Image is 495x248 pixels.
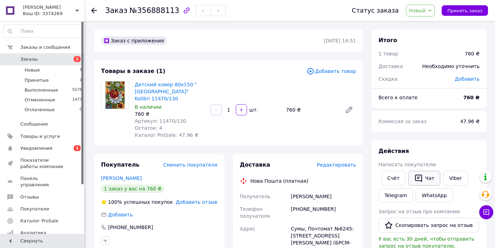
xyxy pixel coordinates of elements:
div: 1 заказ у вас на 760 ₴ [101,185,164,193]
span: Уведомления [20,145,52,152]
span: Принятые [25,77,49,83]
span: Написать покупателю [379,162,436,167]
input: Поиск [4,25,82,38]
span: В наличии [135,104,161,110]
button: Cчёт [381,171,406,186]
span: Добавить [455,76,480,82]
div: Нова Пошта (платная) [249,177,310,185]
div: Заказ с приложения [101,36,167,45]
span: Покупатель [101,161,139,168]
a: [PERSON_NAME] [101,175,142,181]
a: WhatsApp [416,188,453,202]
span: Доставка [379,63,403,69]
a: Детский ковер 80х150 "[GEOGRAPHIC_DATA]" Kolibri 11470/130 [135,82,197,101]
span: 1 товар [379,51,398,56]
time: [DATE] 14:51 [324,38,356,43]
span: Покупатели [20,206,49,212]
span: 1 [80,77,82,83]
div: [PHONE_NUMBER] [107,224,154,231]
div: 760 ₴ [465,50,480,57]
span: 1477 [72,97,82,103]
div: шт. [248,106,259,113]
span: Принять заказ [447,8,482,13]
span: Итого [379,37,397,43]
button: Чат с покупателем [479,205,493,219]
span: Всего к оплате [379,95,417,100]
div: Необходимо уточнить [418,59,484,74]
span: Заказы и сообщения [20,44,70,51]
span: Остаток: 4 [135,125,162,131]
span: 1 [74,145,81,151]
div: успешных покупок [101,199,173,206]
span: Адрес [240,226,255,232]
button: Скопировать запрос на отзыв [379,218,479,233]
span: 1 [80,67,82,73]
span: Хата Паласа [23,4,75,11]
span: Доставка [240,161,270,168]
div: Статус заказа [352,7,399,14]
span: 1 [74,56,81,62]
span: Сообщения [20,121,48,127]
span: Добавить товар [307,67,356,75]
span: Телефон получателя [240,206,270,219]
span: Каталог ProSale [20,218,58,224]
span: Новые [25,67,40,73]
span: №356888113 [129,6,179,15]
div: 760 ₴ [283,105,339,115]
span: Добавить отзыв [176,199,217,205]
span: Аналитика [20,230,46,236]
span: Отмененные [25,97,55,103]
span: Панель управления [20,175,65,188]
button: Чат [408,171,440,186]
span: Заказ [105,6,127,15]
span: Артикул: 11470/130 [135,118,186,124]
span: Заказы [20,56,38,62]
a: Viber [443,171,468,186]
button: Принять заказ [442,5,488,16]
img: Детский ковер 80х150 "Божья коровка" Kolibri 11470/130 [101,81,129,109]
span: Товары в заказе (1) [101,68,165,74]
span: Отзывы [20,194,39,200]
span: 5578 [72,87,82,93]
span: Показатели работы компании [20,157,65,170]
span: Запрос на отзыв про компанию [379,209,460,214]
div: 760 ₴ [135,110,205,118]
span: Товары и услуги [20,133,60,140]
b: 760 ₴ [463,95,480,100]
span: Новый [409,8,426,13]
div: [PERSON_NAME] [289,190,357,203]
span: Комиссия за заказ [379,119,427,124]
a: Редактировать [342,103,356,117]
span: Получатель [240,194,270,199]
span: 0 [80,107,82,113]
div: Вернуться назад [91,7,97,14]
span: 47.96 ₴ [460,119,480,124]
div: Ваш ID: 3374269 [23,11,84,17]
span: Скидка [379,76,397,82]
span: Сменить покупателя [163,162,217,168]
div: [PHONE_NUMBER] [289,203,357,222]
span: Действия [379,148,409,154]
span: Редактировать [317,162,356,168]
a: Telegram [379,188,413,202]
span: Каталог ProSale: 47.96 ₴ [135,132,198,138]
span: Оплаченные [25,107,55,113]
span: 100% [108,199,122,205]
span: Добавить [108,212,133,217]
span: Выполненные [25,87,58,93]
